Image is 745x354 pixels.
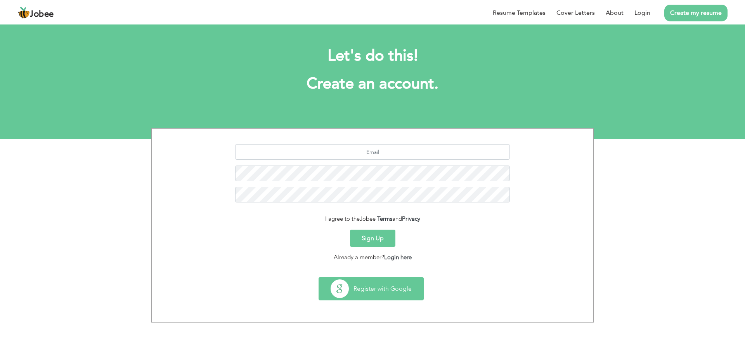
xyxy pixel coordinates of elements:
a: Resume Templates [493,8,546,17]
a: Terms [377,215,392,223]
img: jobee.io [17,7,30,19]
a: Jobee [17,7,54,19]
h2: Let's do this! [163,46,582,66]
span: Jobee [30,10,54,19]
div: Already a member? [158,253,587,262]
button: Register with Google [319,277,423,300]
a: Login here [384,253,412,261]
div: I agree to the and [158,214,587,223]
a: Privacy [402,215,420,223]
button: Sign Up [350,230,395,247]
a: About [606,8,624,17]
a: Login [634,8,650,17]
input: Email [235,144,510,160]
a: Cover Letters [556,8,595,17]
h1: Create an account. [163,74,582,94]
span: Jobee [360,215,376,223]
a: Create my resume [664,5,728,21]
